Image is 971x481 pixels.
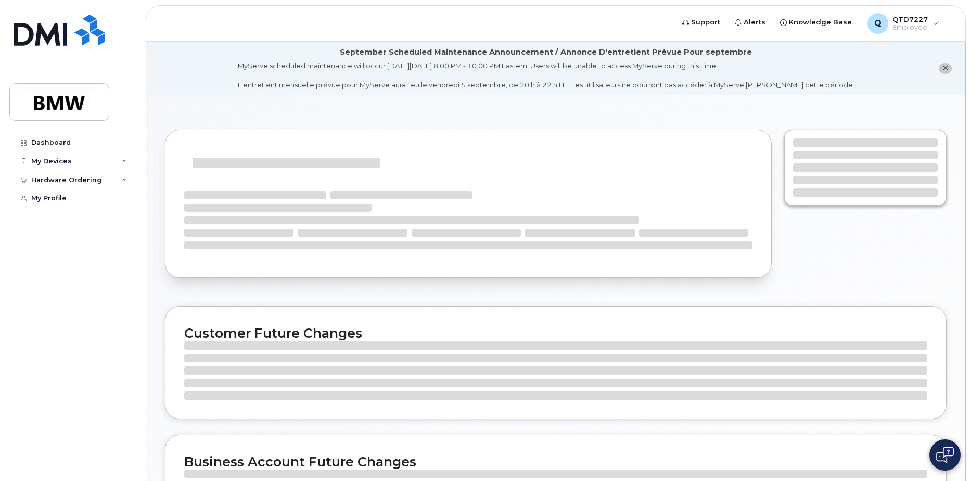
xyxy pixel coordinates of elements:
[184,454,927,470] h2: Business Account Future Changes
[936,447,954,463] img: Open chat
[184,325,927,341] h2: Customer Future Changes
[238,61,854,90] div: MyServe scheduled maintenance will occur [DATE][DATE] 8:00 PM - 10:00 PM Eastern. Users will be u...
[340,47,752,58] div: September Scheduled Maintenance Announcement / Annonce D'entretient Prévue Pour septembre
[939,63,952,74] button: close notification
